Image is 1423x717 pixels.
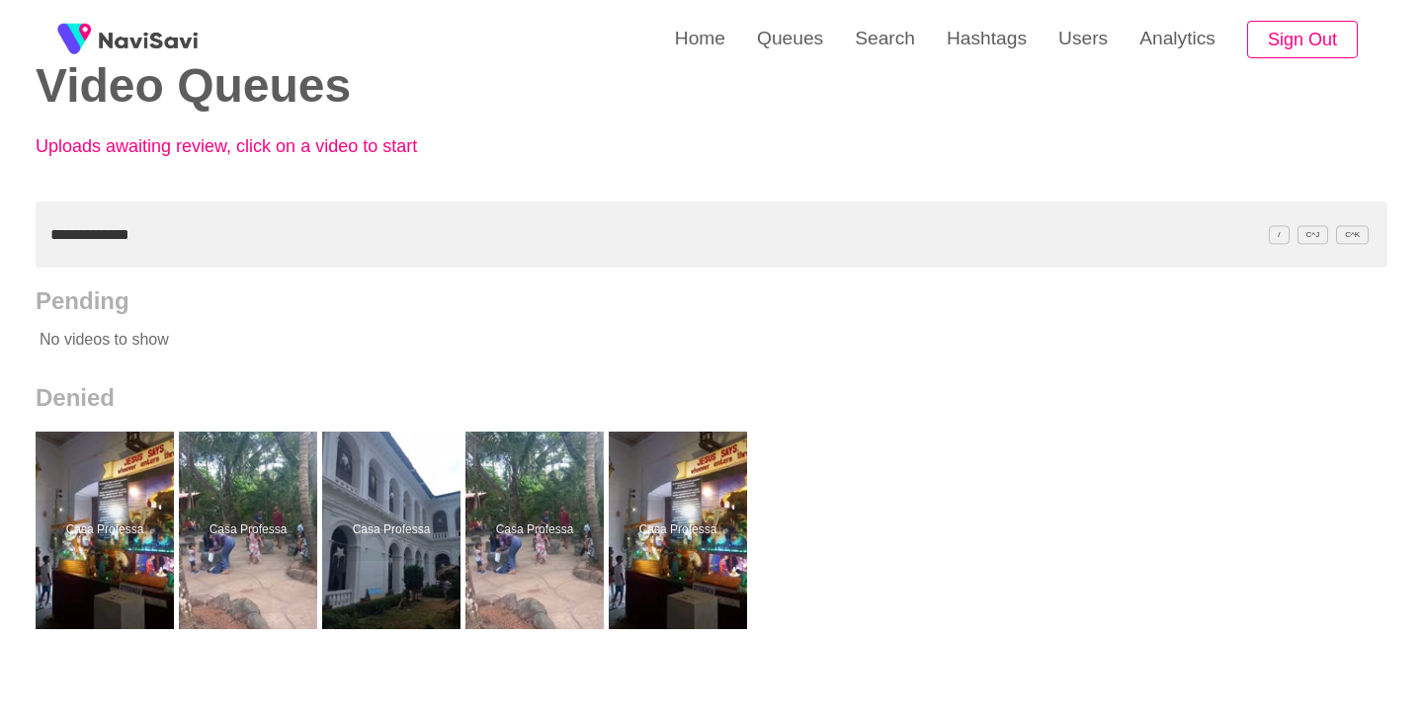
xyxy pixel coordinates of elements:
span: C^J [1297,225,1329,244]
img: fireSpot [99,30,198,49]
a: Casa ProfessaCasa Professa [179,432,322,629]
h2: Video Queues [36,60,682,113]
p: Uploads awaiting review, click on a video to start [36,136,470,157]
img: fireSpot [49,15,99,64]
span: C^K [1336,225,1369,244]
h2: Pending [36,287,1387,315]
p: No videos to show [36,315,1252,364]
a: Casa ProfessaCasa Professa [322,432,465,629]
a: Casa ProfessaCasa Professa [465,432,609,629]
h2: Denied [36,384,1387,412]
span: / [1269,225,1289,244]
a: Casa ProfessaCasa Professa [609,432,752,629]
button: Sign Out [1247,21,1358,59]
a: Casa ProfessaCasa Professa [36,432,179,629]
